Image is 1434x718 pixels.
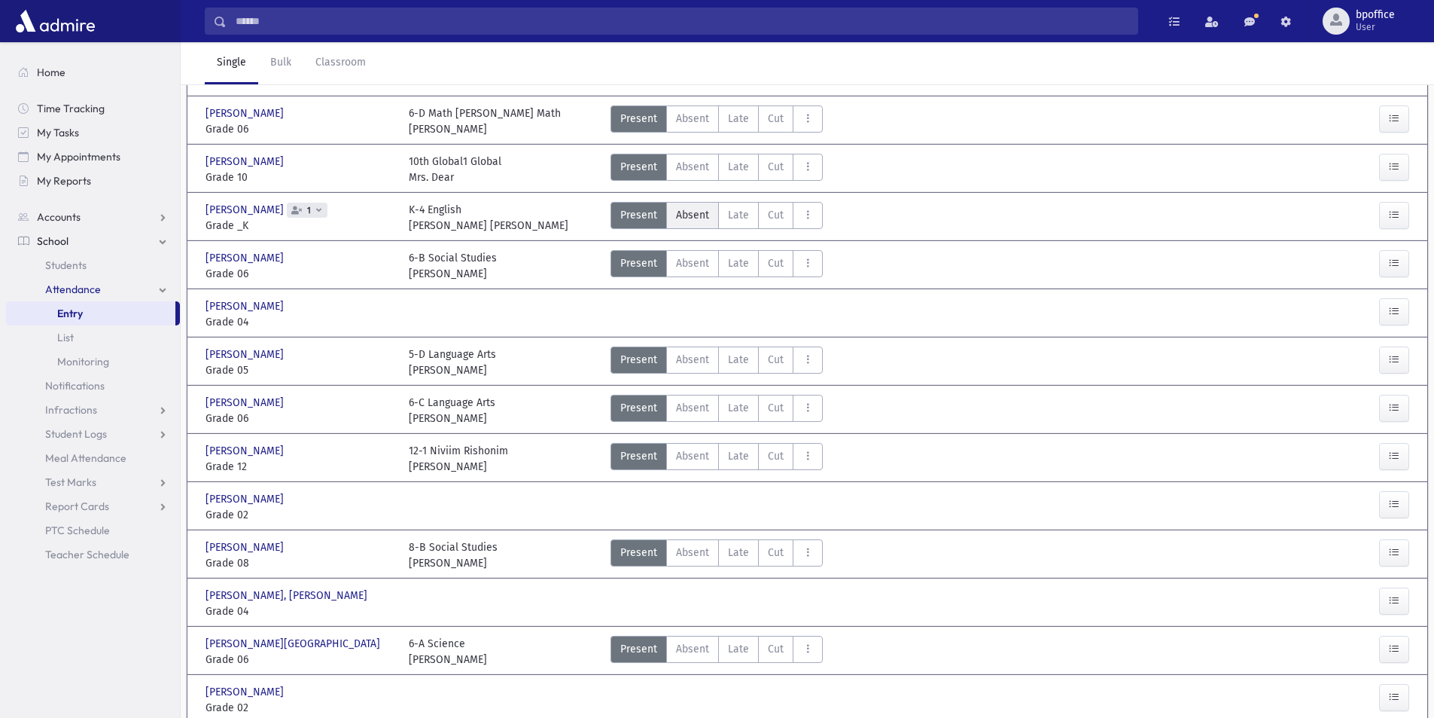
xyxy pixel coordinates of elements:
[206,250,287,266] span: [PERSON_NAME]
[45,379,105,393] span: Notifications
[206,202,287,218] span: [PERSON_NAME]
[206,555,394,571] span: Grade 08
[620,400,657,416] span: Present
[304,206,314,215] span: 1
[6,169,180,193] a: My Reports
[676,207,709,223] span: Absent
[676,111,709,127] span: Absent
[206,539,287,555] span: [PERSON_NAME]
[45,427,107,441] span: Student Logs
[6,350,180,374] a: Monitoring
[6,301,175,325] a: Entry
[6,494,180,518] a: Report Cards
[676,448,709,464] span: Absent
[620,352,657,368] span: Present
[676,352,709,368] span: Absent
[6,253,180,277] a: Students
[6,145,180,169] a: My Appointments
[37,102,105,115] span: Time Tracking
[610,154,823,185] div: AttTypes
[610,395,823,426] div: AttTypes
[45,475,96,489] span: Test Marks
[620,111,657,127] span: Present
[409,202,568,234] div: K-4 English [PERSON_NAME] [PERSON_NAME]
[206,684,287,700] span: [PERSON_NAME]
[768,545,784,561] span: Cut
[206,298,287,314] span: [PERSON_NAME]
[206,588,370,603] span: [PERSON_NAME], [PERSON_NAME]
[37,174,91,188] span: My Reports
[206,603,394,619] span: Grade 04
[409,395,495,426] div: 6-C Language Arts [PERSON_NAME]
[620,255,657,271] span: Present
[728,159,749,175] span: Late
[37,150,120,163] span: My Appointments
[409,250,497,282] div: 6-B Social Studies [PERSON_NAME]
[620,207,657,223] span: Present
[206,652,394,668] span: Grade 06
[6,398,180,422] a: Infractions
[6,374,180,398] a: Notifications
[768,255,784,271] span: Cut
[6,60,180,84] a: Home
[728,545,749,561] span: Late
[206,266,394,282] span: Grade 06
[206,491,287,507] span: [PERSON_NAME]
[6,277,180,301] a: Attendance
[409,154,501,185] div: 10th Global1 Global Mrs. Dear
[206,121,394,137] span: Grade 06
[610,105,823,137] div: AttTypes
[45,403,97,417] span: Infractions
[610,250,823,282] div: AttTypes
[6,470,180,494] a: Test Marks
[409,539,498,571] div: 8-B Social Studies [PERSON_NAME]
[676,255,709,271] span: Absent
[1356,21,1395,33] span: User
[768,207,784,223] span: Cut
[728,352,749,368] span: Late
[57,355,109,368] span: Monitoring
[728,255,749,271] span: Late
[409,636,487,668] div: 6-A Science [PERSON_NAME]
[676,159,709,175] span: Absent
[768,641,784,657] span: Cut
[45,524,110,537] span: PTC Schedule
[6,518,180,542] a: PTC Schedule
[676,545,709,561] span: Absent
[6,205,180,229] a: Accounts
[206,154,287,170] span: [PERSON_NAME]
[6,229,180,253] a: School
[610,636,823,668] div: AttTypes
[206,218,394,234] span: Grade _K
[6,422,180,446] a: Student Logs
[409,443,508,475] div: 12-1 Niviim Rishonim [PERSON_NAME]
[206,170,394,185] span: Grade 10
[258,42,303,84] a: Bulk
[728,641,749,657] span: Late
[303,42,378,84] a: Classroom
[6,325,180,350] a: List
[206,347,287,362] span: [PERSON_NAME]
[206,636,383,652] span: [PERSON_NAME][GEOGRAPHIC_DATA]
[205,42,258,84] a: Single
[206,507,394,523] span: Grade 02
[610,443,823,475] div: AttTypes
[206,700,394,716] span: Grade 02
[6,446,180,470] a: Meal Attendance
[45,258,87,272] span: Students
[6,542,180,567] a: Teacher Schedule
[676,641,709,657] span: Absent
[620,448,657,464] span: Present
[768,159,784,175] span: Cut
[206,314,394,330] span: Grade 04
[12,6,99,36] img: AdmirePro
[37,210,81,224] span: Accounts
[206,443,287,459] span: [PERSON_NAME]
[610,539,823,571] div: AttTypes
[728,448,749,464] span: Late
[620,159,657,175] span: Present
[206,362,394,378] span: Grade 05
[768,400,784,416] span: Cut
[728,400,749,416] span: Late
[57,307,83,320] span: Entry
